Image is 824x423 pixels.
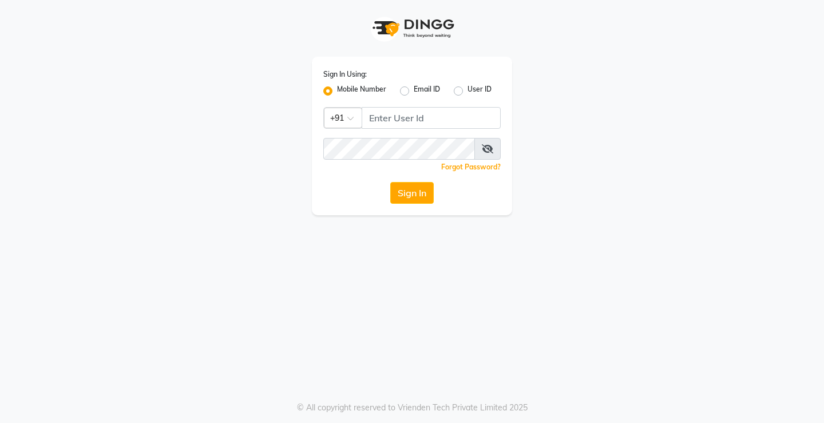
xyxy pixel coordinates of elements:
[337,84,386,98] label: Mobile Number
[323,69,367,80] label: Sign In Using:
[441,163,501,171] a: Forgot Password?
[323,138,475,160] input: Username
[362,107,501,129] input: Username
[414,84,440,98] label: Email ID
[390,182,434,204] button: Sign In
[468,84,492,98] label: User ID
[366,11,458,45] img: logo1.svg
